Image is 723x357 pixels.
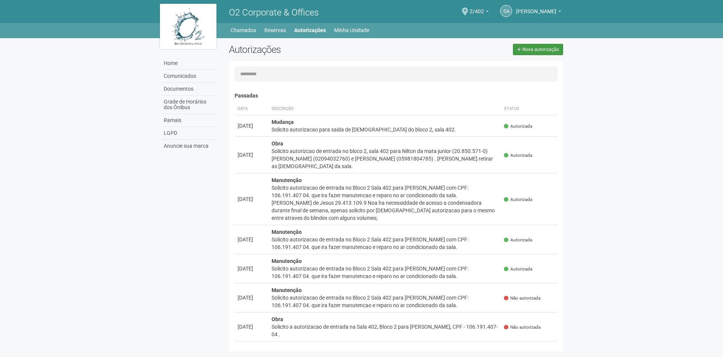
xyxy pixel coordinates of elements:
[470,9,489,15] a: 2/402
[272,287,302,293] strong: Manutenção
[294,25,326,36] a: Autorizações
[238,195,266,203] div: [DATE]
[504,237,532,243] span: Autorizada
[513,44,563,55] a: Nova autorização
[238,122,266,130] div: [DATE]
[235,103,269,115] th: Data
[504,123,532,130] span: Autorizada
[272,236,498,251] div: Solicito autorizacao de entrada no Bloco 2 Sala 402 para [PERSON_NAME] com CPF: 106.191.407 04. q...
[162,96,218,114] a: Grade de Horários dos Ônibus
[264,25,286,36] a: Reservas
[334,25,369,36] a: Minha Unidade
[160,4,216,49] img: logo.jpg
[162,57,218,70] a: Home
[272,229,302,235] strong: Manutenção
[269,103,501,115] th: Descrição
[272,184,498,222] div: Solicito autorizacao de entrada no Bloco 2 Sala 402 para [PERSON_NAME] com CPF: 106.191.407 04. q...
[504,152,532,159] span: Autorizada
[272,141,283,147] strong: Obra
[162,83,218,96] a: Documentos
[272,265,498,280] div: Solicito autorizacao de entrada no Bloco 2 Sala 402 para [PERSON_NAME] com CPF: 106.191.407 04. q...
[238,294,266,301] div: [DATE]
[504,196,532,203] span: Autorizada
[235,93,558,99] h4: Passadas
[229,7,319,18] span: O2 Corporate & Offices
[238,236,266,243] div: [DATE]
[230,25,256,36] a: Chamados
[272,316,283,322] strong: Obra
[516,1,556,14] span: Daniel Andres Soto Lozada
[500,5,512,17] a: DA
[272,258,302,264] strong: Manutenção
[272,177,302,183] strong: Manutenção
[501,103,557,115] th: Status
[272,345,290,351] strong: Entrega
[470,1,484,14] span: 2/402
[238,265,266,272] div: [DATE]
[162,127,218,140] a: LGPD
[522,47,559,52] span: Nova autorização
[162,140,218,152] a: Anuncie sua marca
[162,114,218,127] a: Ramais
[272,119,294,125] strong: Mudança
[272,147,498,170] div: Solicito autorizcao de entrada no bloco 2, sala 402 para Nilton da mata junior (20.850.571-0) [PE...
[504,266,532,272] span: Autorizada
[238,323,266,331] div: [DATE]
[272,126,498,133] div: Solicito autorizacao para saida de [DEMOGRAPHIC_DATA] do bloco 2, sala 402.
[272,323,498,338] div: Solicito a autorizacao de entrada na Sala 402, Bloco 2 para [PERSON_NAME], CPF - 106.191.407-04 .
[238,151,266,159] div: [DATE]
[162,70,218,83] a: Comunicados
[504,324,540,331] span: Não autorizada
[272,294,498,309] div: Solicito autorizacao de entrada no Bloco 2 Sala 402 para [PERSON_NAME] com CPF: 106.191.407 04. q...
[516,9,561,15] a: [PERSON_NAME]
[504,295,540,301] span: Não autorizada
[229,44,390,55] h2: Autorizações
